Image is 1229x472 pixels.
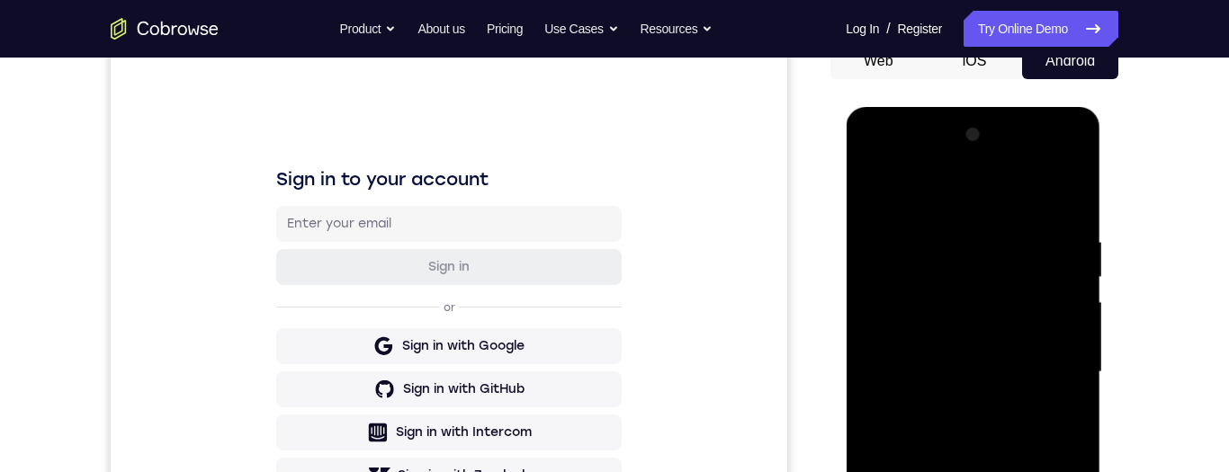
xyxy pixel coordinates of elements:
a: Log In [846,11,879,47]
button: Sign in [166,206,511,242]
div: Sign in with GitHub [292,337,414,355]
button: Resources [641,11,713,47]
button: Sign in with GitHub [166,328,511,364]
div: Sign in with Intercom [285,380,421,398]
button: Sign in with Zendesk [166,414,511,450]
a: Go to the home page [111,18,219,40]
button: Sign in with Intercom [166,371,511,407]
span: / [886,18,890,40]
a: Try Online Demo [964,11,1118,47]
a: About us [417,11,464,47]
button: Sign in with Google [166,285,511,321]
button: Web [830,43,927,79]
button: Use Cases [544,11,618,47]
button: Product [340,11,397,47]
input: Enter your email [176,172,500,190]
h1: Sign in to your account [166,123,511,148]
p: or [329,257,348,272]
div: Sign in with Google [292,294,414,312]
button: iOS [927,43,1023,79]
button: Android [1022,43,1118,79]
div: Sign in with Zendesk [287,423,419,441]
a: Register [898,11,942,47]
a: Pricing [487,11,523,47]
